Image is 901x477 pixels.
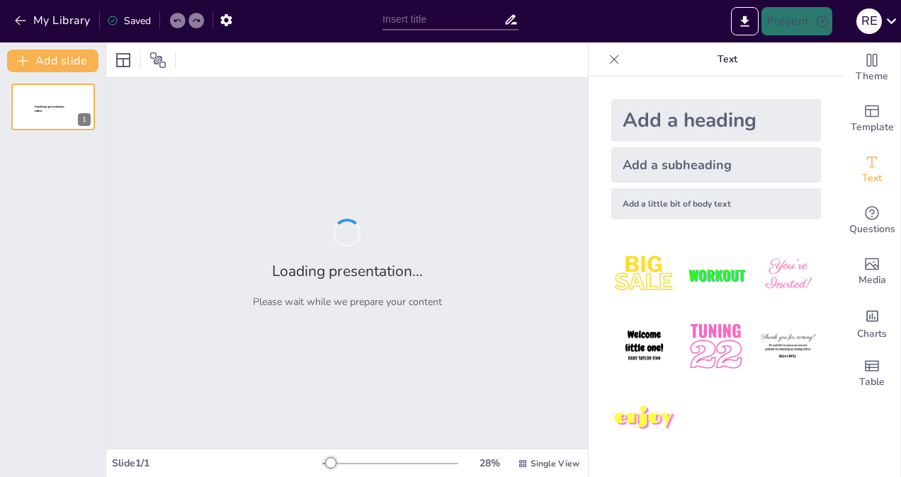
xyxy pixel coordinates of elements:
[731,7,759,35] button: Export to PowerPoint
[761,7,832,35] button: Present
[851,120,894,135] span: Template
[862,171,882,186] span: Text
[611,99,821,142] div: Add a heading
[844,246,900,297] div: Add images, graphics, shapes or video
[849,222,895,237] span: Questions
[856,7,882,35] button: R E
[859,374,885,390] span: Table
[107,14,151,28] div: Saved
[755,242,821,308] img: 3.jpeg
[844,144,900,195] div: Add text boxes
[272,261,423,281] h2: Loading presentation...
[78,113,91,126] div: 1
[472,456,506,470] div: 28 %
[858,272,886,288] span: Media
[683,314,749,379] img: 5.jpeg
[856,69,888,84] span: Theme
[611,147,821,183] div: Add a subheading
[625,42,829,76] p: Text
[683,242,749,308] img: 2.jpeg
[253,295,442,309] p: Please wait while we prepare your content
[11,9,96,32] button: My Library
[382,9,504,30] input: Insert title
[11,84,95,130] div: 1
[611,188,821,219] div: Add a little bit of body text
[844,195,900,246] div: Get real-time input from your audience
[112,456,322,470] div: Slide 1 / 1
[844,348,900,399] div: Add a table
[857,326,887,342] span: Charts
[611,314,677,379] img: 4.jpeg
[844,297,900,348] div: Add charts and graphs
[112,49,135,71] div: Layout
[844,42,900,93] div: Change the overall theme
[531,458,579,469] span: Single View
[611,386,677,452] img: 7.jpeg
[755,314,821,379] img: 6.jpeg
[844,93,900,144] div: Add ready made slides
[7,50,98,72] button: Add slide
[856,8,882,34] div: R E
[149,52,166,69] span: Position
[35,105,64,113] span: Sendsteps presentation editor
[611,242,677,308] img: 1.jpeg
